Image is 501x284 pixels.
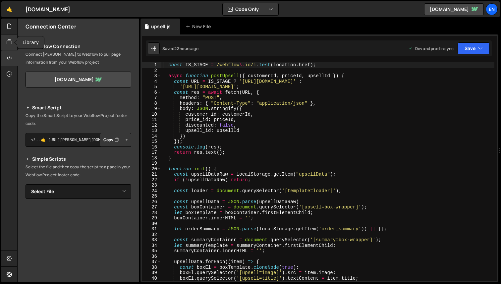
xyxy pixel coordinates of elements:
[17,36,44,49] div: Library
[142,210,161,216] div: 28
[151,23,171,30] div: upsell.js
[142,139,161,144] div: 15
[142,101,161,106] div: 8
[26,5,70,13] div: [DOMAIN_NAME]
[424,3,484,15] a: [DOMAIN_NAME]
[142,188,161,194] div: 24
[142,276,161,281] div: 40
[26,112,131,128] p: Copy the Smart Script to your Webflow Project footer code.
[409,46,454,51] div: Dev and prod in sync
[223,3,278,15] button: Code Only
[142,106,161,112] div: 9
[486,3,498,15] a: En
[26,23,76,30] h2: Connection Center
[100,133,122,147] button: Copy
[142,237,161,243] div: 33
[142,243,161,249] div: 34
[26,155,131,163] h2: Simple Scripts
[1,1,18,17] a: 🤙
[142,73,161,79] div: 3
[142,194,161,199] div: 25
[142,62,161,68] div: 1
[142,215,161,221] div: 29
[142,68,161,74] div: 2
[162,46,198,51] div: Saved
[142,144,161,150] div: 16
[142,265,161,270] div: 38
[142,204,161,210] div: 27
[142,112,161,117] div: 10
[142,226,161,232] div: 31
[186,23,213,30] div: New File
[142,128,161,134] div: 13
[26,210,132,269] iframe: YouTube video player
[142,84,161,90] div: 5
[142,254,161,259] div: 36
[142,155,161,161] div: 18
[142,177,161,183] div: 22
[26,72,131,87] a: [DOMAIN_NAME]
[142,150,161,155] div: 17
[142,79,161,85] div: 4
[142,248,161,254] div: 35
[26,50,131,66] p: Connect [PERSON_NAME] to Webflow to pull page information from your Webflow project
[142,259,161,265] div: 37
[142,161,161,166] div: 19
[142,90,161,95] div: 6
[142,117,161,123] div: 11
[142,134,161,139] div: 14
[142,232,161,238] div: 32
[458,42,490,54] button: Save
[142,95,161,101] div: 7
[142,221,161,227] div: 30
[26,133,131,147] textarea: <!--🤙 [URL][PERSON_NAME][DOMAIN_NAME]> <script>document.addEventListener("DOMContentLoaded", func...
[26,42,131,50] h2: Webflow Connection
[142,183,161,188] div: 23
[26,104,131,112] h2: Smart Script
[142,199,161,205] div: 26
[142,166,161,172] div: 20
[142,123,161,128] div: 12
[142,172,161,177] div: 21
[26,163,131,179] p: Select the file and then copy the script to a page in your Webflow Project footer code.
[100,133,131,147] div: Button group with nested dropdown
[142,270,161,276] div: 39
[174,46,198,51] div: 22 hours ago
